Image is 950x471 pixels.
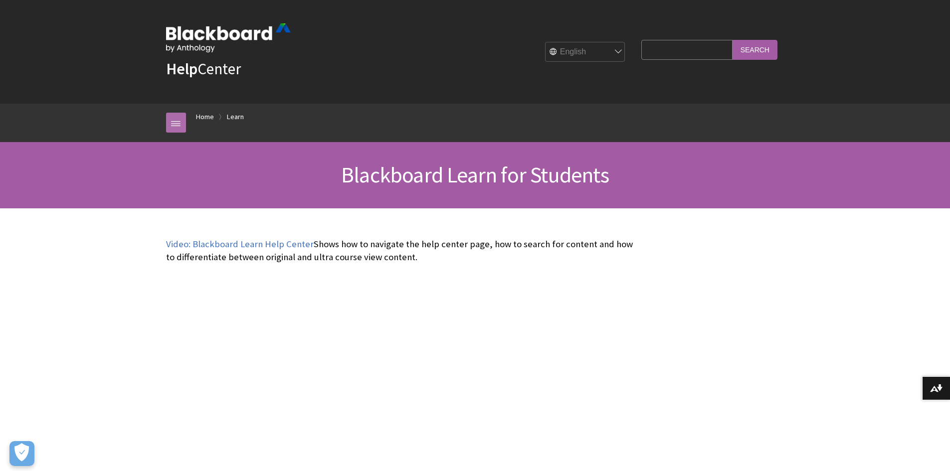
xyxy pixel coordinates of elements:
input: Search [733,40,777,59]
p: Shows how to navigate the help center page, how to search for content and how to differentiate be... [166,238,637,264]
span: Blackboard Learn for Students [341,161,609,188]
select: Site Language Selector [546,42,625,62]
strong: Help [166,59,197,79]
a: Learn [227,111,244,123]
a: HelpCenter [166,59,241,79]
a: Video: Blackboard Learn Help Center [166,238,314,250]
img: Blackboard by Anthology [166,23,291,52]
button: Open Preferences [9,441,34,466]
a: Home [196,111,214,123]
